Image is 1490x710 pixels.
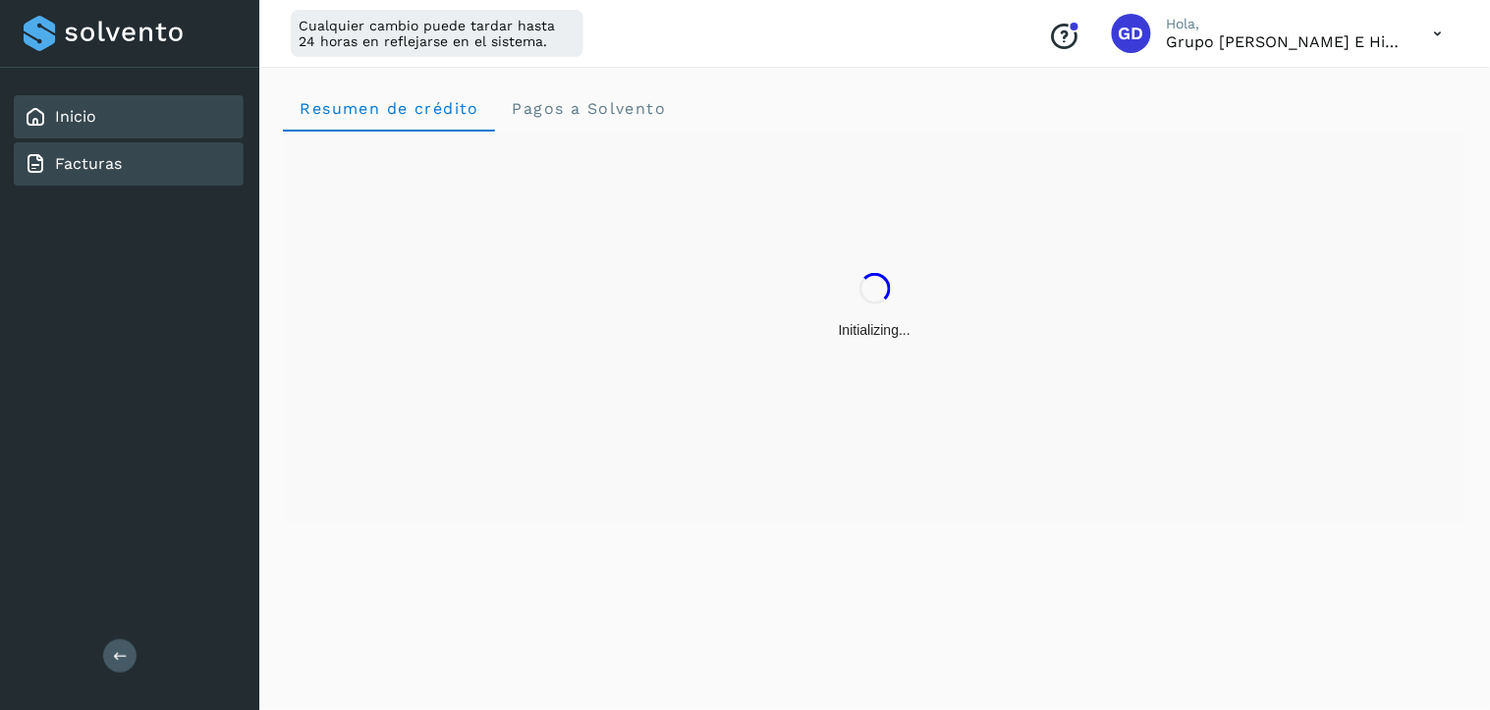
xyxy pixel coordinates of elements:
div: Cualquier cambio puede tardar hasta 24 horas en reflejarse en el sistema. [291,10,583,57]
p: Grupo Don Lipe e Hijos [1167,32,1403,51]
div: Inicio [14,95,244,138]
p: Hola, [1167,16,1403,32]
span: Pagos a Solvento [511,99,666,118]
div: Facturas [14,142,244,186]
a: Inicio [55,107,96,126]
span: Resumen de crédito [299,99,479,118]
a: Facturas [55,154,122,173]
